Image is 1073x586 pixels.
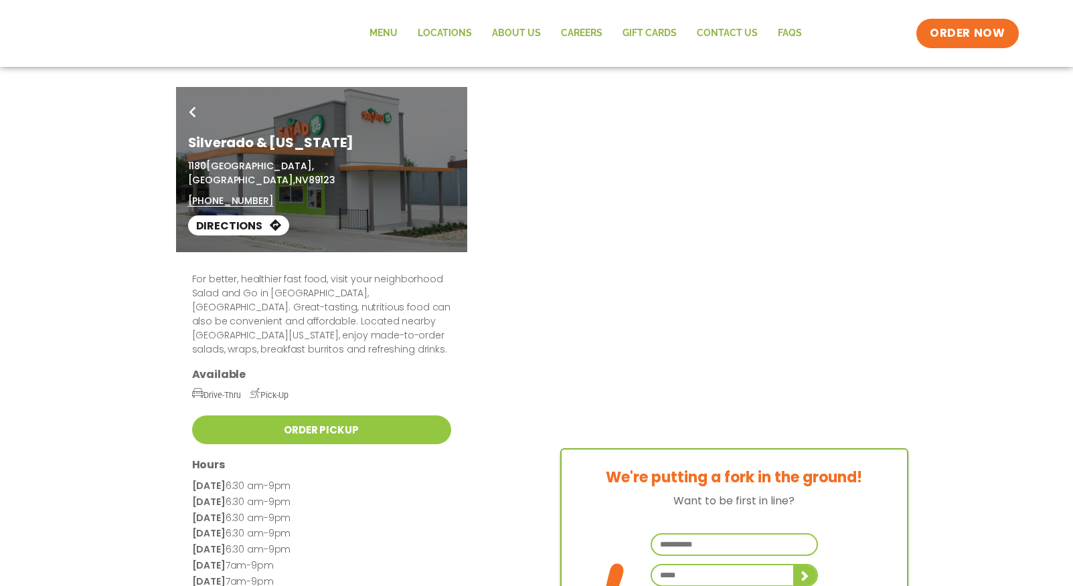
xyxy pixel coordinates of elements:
[192,478,451,494] p: 6:30 am-9pm
[192,458,451,472] h3: Hours
[192,495,226,508] strong: [DATE]
[551,18,612,49] a: Careers
[55,7,256,60] img: new-SAG-logo-768×292
[192,558,451,574] p: 7am-9pm
[188,215,289,235] a: Directions
[359,18,408,49] a: Menu
[188,132,455,153] h1: Silverado & [US_STATE]
[192,543,226,556] strong: [DATE]
[309,173,335,187] span: 89123
[916,19,1018,48] a: ORDER NOW
[192,526,451,542] p: 6:30 am-9pm
[206,159,313,173] span: [GEOGRAPHIC_DATA],
[192,526,226,540] strong: [DATE]
[930,25,1005,41] span: ORDER NOW
[295,173,309,187] span: NV
[188,159,206,173] span: 1180
[687,18,768,49] a: Contact Us
[188,194,274,208] a: [PHONE_NUMBER]
[408,18,482,49] a: Locations
[482,18,551,49] a: About Us
[192,494,451,510] p: 6:30 am-9pm
[192,479,226,492] strong: [DATE]
[612,18,687,49] a: GIFT CARDS
[768,18,812,49] a: FAQs
[192,367,451,381] h3: Available
[192,542,451,558] p: 6:30 am-9pm
[192,510,451,526] p: 6:30 am-9pm
[192,559,226,572] strong: [DATE]
[192,390,241,400] span: Drive-Thru
[192,415,451,444] a: Order Pickup
[250,390,288,400] span: Pick-Up
[562,492,907,509] p: Want to be first in line?
[359,18,812,49] nav: Menu
[192,272,451,357] p: For better, healthier fast food, visit your neighborhood Salad and Go in [GEOGRAPHIC_DATA], [GEOG...
[562,470,907,486] h3: We're putting a fork in the ground!
[188,173,295,187] span: [GEOGRAPHIC_DATA],
[192,511,226,524] strong: [DATE]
